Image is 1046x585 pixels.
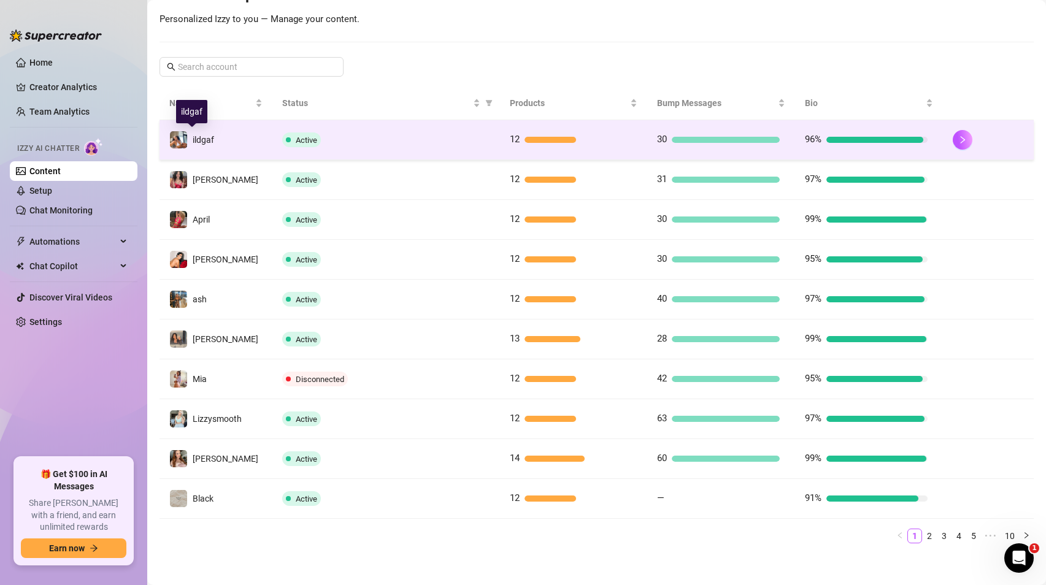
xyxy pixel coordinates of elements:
[893,529,907,543] button: left
[296,454,317,464] span: Active
[805,293,821,304] span: 97%
[657,134,667,145] span: 30
[16,262,24,270] img: Chat Copilot
[981,529,1001,543] li: Next 5 Pages
[170,211,187,228] img: April
[296,175,317,185] span: Active
[1019,529,1034,543] button: right
[1001,529,1019,543] li: 10
[795,86,943,120] th: Bio
[510,96,628,110] span: Products
[296,335,317,344] span: Active
[170,331,187,348] img: Esmeralda
[805,492,821,503] span: 91%
[16,237,26,247] span: thunderbolt
[296,136,317,145] span: Active
[170,410,187,427] img: Lizzysmooth
[923,529,936,543] a: 2
[84,138,103,156] img: AI Chatter
[510,373,520,384] span: 12
[29,256,117,276] span: Chat Copilot
[805,413,821,424] span: 97%
[160,86,272,120] th: Name
[510,333,520,344] span: 13
[29,292,112,302] a: Discover Viral Videos
[958,136,967,144] span: right
[805,373,821,384] span: 95%
[896,532,904,539] span: left
[510,213,520,224] span: 12
[510,253,520,264] span: 12
[657,413,667,424] span: 63
[296,295,317,304] span: Active
[90,544,98,552] span: arrow-right
[296,255,317,264] span: Active
[657,174,667,185] span: 31
[170,171,187,188] img: Aaliyah
[193,494,213,503] span: Black
[953,130,972,150] button: right
[510,413,520,424] span: 12
[1019,529,1034,543] li: Next Page
[193,135,214,145] span: ildgaf
[485,99,493,107] span: filter
[29,186,52,196] a: Setup
[1029,543,1039,553] span: 1
[657,253,667,264] span: 30
[805,213,821,224] span: 99%
[500,86,648,120] th: Products
[510,492,520,503] span: 12
[272,86,500,120] th: Status
[510,174,520,185] span: 12
[21,538,126,558] button: Earn nowarrow-right
[29,232,117,251] span: Automations
[657,333,667,344] span: 28
[21,497,126,533] span: Share [PERSON_NAME] with a friend, and earn unlimited rewards
[193,215,210,224] span: April
[805,96,923,110] span: Bio
[966,529,981,543] li: 5
[805,333,821,344] span: 99%
[29,317,62,327] a: Settings
[169,96,253,110] span: Name
[805,134,821,145] span: 96%
[805,453,821,464] span: 99%
[657,293,667,304] span: 40
[193,454,258,464] span: [PERSON_NAME]
[296,215,317,224] span: Active
[952,529,966,543] li: 4
[170,291,187,308] img: ash
[981,529,1001,543] span: •••
[647,86,795,120] th: Bump Messages
[1023,532,1030,539] span: right
[193,294,207,304] span: ash
[193,414,242,424] span: Lizzysmooth
[29,107,90,117] a: Team Analytics
[282,96,471,110] span: Status
[296,415,317,424] span: Active
[967,529,980,543] a: 5
[937,529,951,543] a: 3
[1001,529,1018,543] a: 10
[1004,543,1034,573] iframe: Intercom live chat
[167,63,175,71] span: search
[170,370,187,388] img: Mia
[296,494,317,503] span: Active
[937,529,952,543] li: 3
[29,166,61,176] a: Content
[657,96,775,110] span: Bump Messages
[510,134,520,145] span: 12
[510,293,520,304] span: 12
[657,213,667,224] span: 30
[29,58,53,67] a: Home
[10,29,102,42] img: logo-BBDzfeDw.svg
[170,131,187,148] img: ildgaf
[908,529,921,543] a: 1
[296,375,344,384] span: Disconnected
[193,175,258,185] span: [PERSON_NAME]
[21,468,126,492] span: 🎁 Get $100 in AI Messages
[657,453,667,464] span: 60
[29,77,128,97] a: Creator Analytics
[907,529,922,543] li: 1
